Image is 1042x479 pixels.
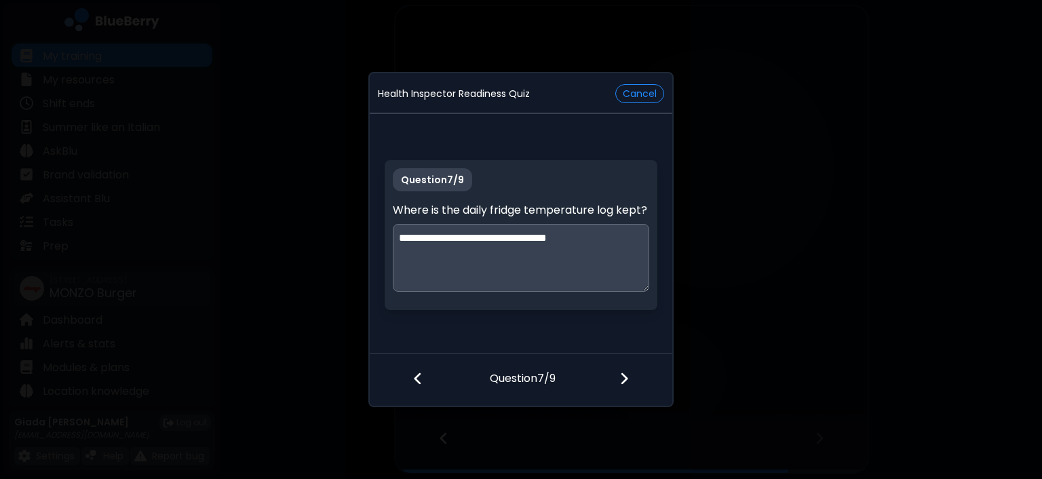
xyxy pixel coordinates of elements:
p: Where is the daily fridge temperature log kept? [393,202,649,218]
p: Health Inspector Readiness Quiz [378,88,530,100]
img: file icon [619,371,629,386]
img: file icon [413,371,423,386]
p: Question 7 / 9 [490,354,556,387]
button: Cancel [615,84,664,103]
p: Question 7 / 9 [393,168,472,191]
